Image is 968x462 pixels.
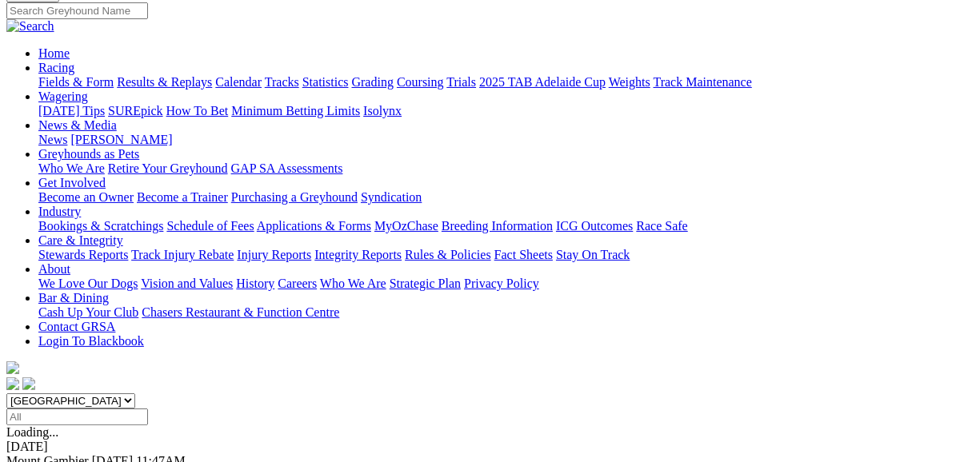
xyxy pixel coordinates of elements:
a: Schedule of Fees [166,219,254,233]
a: Injury Reports [237,248,311,261]
a: Coursing [397,75,444,89]
a: Login To Blackbook [38,334,144,348]
img: twitter.svg [22,377,35,390]
a: Who We Are [320,277,386,290]
a: Track Maintenance [654,75,752,89]
a: About [38,262,70,276]
a: Stay On Track [556,248,630,261]
a: History [236,277,274,290]
div: Wagering [38,104,962,118]
a: Care & Integrity [38,233,123,247]
div: [DATE] [6,440,962,454]
img: logo-grsa-white.png [6,361,19,374]
div: Racing [38,75,962,90]
a: Contact GRSA [38,320,115,333]
a: [DATE] Tips [38,104,105,117]
a: Industry [38,205,81,218]
div: News & Media [38,133,962,147]
a: Isolynx [363,104,402,117]
a: Trials [446,75,476,89]
a: Weights [609,75,650,89]
a: Statistics [302,75,349,89]
div: Greyhounds as Pets [38,161,962,176]
a: Syndication [361,190,422,204]
a: Careers [278,277,317,290]
a: Wagering [38,90,88,103]
a: Bookings & Scratchings [38,219,163,233]
a: Greyhounds as Pets [38,147,139,161]
a: Become a Trainer [137,190,228,204]
a: Home [38,46,70,60]
div: Bar & Dining [38,305,962,320]
a: Breeding Information [442,219,553,233]
a: Purchasing a Greyhound [231,190,358,204]
a: SUREpick [108,104,162,117]
a: How To Bet [166,104,229,117]
div: Industry [38,219,962,233]
a: Racing [38,61,74,74]
a: Strategic Plan [390,277,461,290]
a: 2025 TAB Adelaide Cup [479,75,606,89]
a: News [38,133,67,146]
a: Cash Up Your Club [38,305,138,319]
input: Search [6,2,148,19]
a: Get Involved [38,176,106,189]
a: Become an Owner [38,190,134,204]
a: ICG Outcomes [556,219,633,233]
span: Loading... [6,425,58,439]
a: Integrity Reports [314,248,402,261]
a: Rules & Policies [405,248,491,261]
a: Tracks [265,75,299,89]
div: Care & Integrity [38,248,962,262]
a: Privacy Policy [464,277,539,290]
a: News & Media [38,118,117,132]
a: GAP SA Assessments [231,161,343,175]
a: Chasers Restaurant & Function Centre [142,305,339,319]
a: MyOzChase [374,219,438,233]
a: Track Injury Rebate [131,248,234,261]
img: Search [6,19,54,34]
a: We Love Our Dogs [38,277,138,290]
div: About [38,277,962,291]
a: Fields & Form [38,75,114,89]
a: Retire Your Greyhound [108,161,228,175]
img: facebook.svg [6,377,19,390]
a: Bar & Dining [38,291,109,305]
a: Calendar [215,75,262,89]
input: Select date [6,408,148,425]
a: Results & Replays [117,75,212,89]
a: Race Safe [636,219,687,233]
a: Minimum Betting Limits [231,104,360,117]
a: [PERSON_NAME] [70,133,172,146]
a: Fact Sheets [494,248,553,261]
a: Who We Are [38,161,105,175]
a: Stewards Reports [38,248,128,261]
div: Get Involved [38,190,962,205]
a: Vision and Values [141,277,233,290]
a: Grading [352,75,394,89]
a: Applications & Forms [257,219,371,233]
